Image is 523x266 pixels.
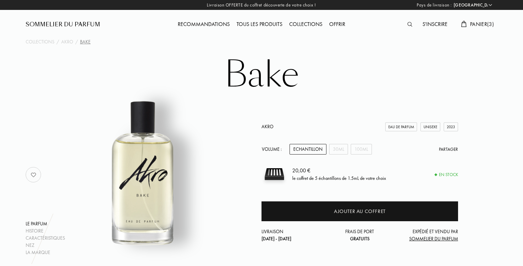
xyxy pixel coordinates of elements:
span: [DATE] - [DATE] [261,236,291,242]
div: 30mL [329,144,348,155]
div: Ajouter au coffret [334,208,386,215]
div: S'inscrire [419,20,451,29]
span: Panier ( 3 ) [470,21,494,28]
div: / [56,38,59,45]
span: Pays de livraison : [417,2,452,9]
a: Akro [261,123,273,130]
span: Sommelier du Parfum [409,236,458,242]
a: Akro [61,38,73,45]
div: Le parfum [26,220,65,227]
div: Unisexe [420,122,440,132]
div: Volume : [261,144,285,155]
img: cart.svg [461,21,467,27]
div: Expédié et vendu par [392,228,458,242]
div: Tous les produits [233,20,286,29]
div: Echantillon [290,144,326,155]
div: En stock [435,171,458,178]
span: Gratuits [350,236,370,242]
div: Nez [26,242,65,249]
div: 20,00 € [292,167,386,175]
div: Collections [286,20,326,29]
a: Collections [286,21,326,28]
div: Livraison [261,228,327,242]
div: Partager [439,146,458,153]
img: no_like_p.png [27,168,40,182]
a: S'inscrire [419,21,451,28]
a: Tous les produits [233,21,286,28]
div: Recommandations [174,20,233,29]
img: sample box [261,161,287,187]
div: le coffret de 5 échantillons de 1.5mL de votre choix [292,175,386,182]
div: / [75,38,78,45]
a: Sommelier du Parfum [26,21,100,29]
div: Histoire [26,227,65,235]
div: Frais de port [327,228,393,242]
div: Caractéristiques [26,235,65,242]
h1: Bake [91,56,432,94]
div: 100mL [351,144,372,155]
div: Offrir [326,20,349,29]
div: Bake [80,38,91,45]
a: Recommandations [174,21,233,28]
img: Bake Akro [59,87,228,256]
a: Offrir [326,21,349,28]
div: Eau de Parfum [385,122,417,132]
a: Collections [26,38,54,45]
div: 2023 [444,122,458,132]
img: search_icn.svg [407,22,412,27]
div: La marque [26,249,65,256]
